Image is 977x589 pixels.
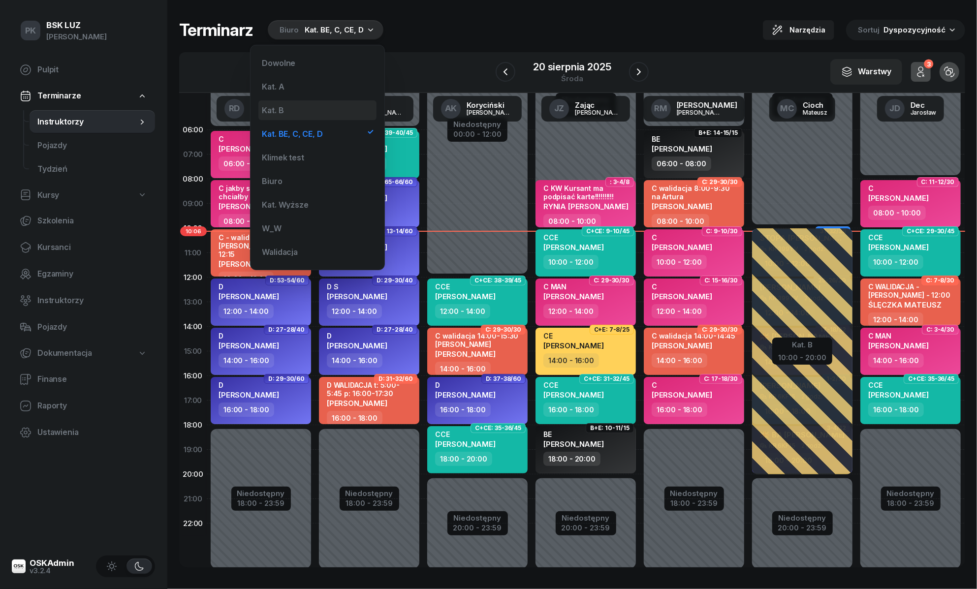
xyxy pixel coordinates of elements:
[778,514,827,522] div: Niedostępny
[270,279,305,281] span: D: 53-54/60
[12,58,155,82] a: Pulpit
[219,390,279,400] span: [PERSON_NAME]
[543,341,604,350] span: [PERSON_NAME]
[219,381,279,389] div: D
[670,490,718,497] div: Niedostępny
[868,312,923,327] div: 12:00 - 14:00
[433,96,522,122] a: AKKoryciński[PERSON_NAME]
[652,255,707,269] div: 10:00 - 12:00
[179,290,207,314] div: 13:00
[12,559,26,573] img: logo-xs@2x.png
[179,21,253,39] h1: Terminarz
[37,90,81,102] span: Terminarze
[268,378,305,380] span: D: 29-30/60
[378,378,413,380] span: D: 31-32/60
[435,403,491,417] div: 16:00 - 18:00
[533,75,611,82] div: środa
[543,214,601,228] div: 08:00 - 10:00
[179,413,207,437] div: 18:00
[219,214,276,228] div: 08:00 - 10:00
[889,104,900,113] span: JD
[453,514,502,522] div: Niedostępny
[435,282,496,291] div: CCE
[868,353,924,368] div: 14:00 - 16:00
[327,332,387,340] div: D
[12,342,155,365] a: Dokumentacja
[780,104,794,113] span: MC
[698,132,738,134] span: B+E: 14-15/15
[543,233,604,242] div: CCE
[584,378,630,380] span: C+CE: 31-32/45
[262,154,304,161] div: Klimek test
[435,304,490,318] div: 12:00 - 14:00
[887,497,935,507] div: 18:00 - 23:59
[868,243,929,252] span: [PERSON_NAME]
[179,339,207,364] div: 15:00
[803,101,827,109] div: Cioch
[475,427,521,429] span: C+CE: 35-36/45
[877,96,945,122] a: JDDecJarosław
[677,101,737,109] div: [PERSON_NAME]
[37,241,147,254] span: Kursanci
[12,289,155,312] a: Instruktorzy
[219,403,274,417] div: 16:00 - 18:00
[46,31,107,43] div: [PERSON_NAME]
[868,193,929,203] span: [PERSON_NAME]
[346,497,393,507] div: 18:00 - 23:59
[467,101,514,109] div: Koryciński
[652,332,735,340] div: C walidacja 14:00-14:45
[435,381,496,389] div: D
[543,332,604,340] div: CE
[262,224,282,232] div: W_W
[652,202,712,211] span: [PERSON_NAME]
[670,488,718,509] button: Niedostępny18:00 - 23:59
[467,109,514,116] div: [PERSON_NAME]
[262,248,298,256] div: Walidacja
[543,381,604,389] div: CCE
[543,403,599,417] div: 16:00 - 18:00
[543,439,604,449] span: [PERSON_NAME]
[327,411,382,425] div: 16:00 - 18:00
[217,96,305,122] a: RDDworaczek[PERSON_NAME]
[219,259,279,269] span: [PERSON_NAME]
[868,233,929,242] div: CCE
[652,304,707,318] div: 12:00 - 14:00
[907,230,954,232] span: C+CE: 29-30/45
[652,135,712,143] div: BE
[562,522,610,532] div: 20:00 - 23:59
[858,24,882,36] span: Sortuj
[586,230,630,232] span: C+CE: 9-10/45
[789,24,825,36] span: Narzędzia
[219,292,279,301] span: [PERSON_NAME]
[435,439,496,449] span: [PERSON_NAME]
[179,265,207,290] div: 12:00
[262,177,283,185] div: Biuro
[652,233,712,242] div: C
[435,390,496,400] span: [PERSON_NAME]
[219,135,279,143] div: C
[562,514,610,522] div: Niedostępny
[179,462,207,487] div: 20:00
[25,27,36,35] span: PK
[543,282,604,291] div: C MAN
[868,381,929,389] div: CCE
[778,351,826,362] div: 10:00 - 20:00
[702,181,738,183] span: C: 29-30/30
[30,559,74,567] div: OSKAdmin
[453,119,502,140] button: Niedostępny00:00 - 12:00
[652,381,712,389] div: C
[37,163,147,176] span: Tydzień
[543,452,600,466] div: 18:00 - 20:00
[12,236,155,259] a: Kursanci
[594,279,630,281] span: C: 29-30/30
[704,378,738,380] span: C: 17-18/30
[265,20,383,40] button: BiuroKat. BE, C, CE, D
[654,104,667,113] span: RM
[610,181,630,183] span: : 3-4/8
[327,381,413,398] div: D WALIDACJA t: 5:00-5:45 p: 16:00-17:30
[924,60,933,69] div: 3
[769,96,835,122] a: MCCiochMateusz
[435,452,492,466] div: 18:00 - 20:00
[37,139,147,152] span: Pojazdy
[179,191,207,216] div: 09:00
